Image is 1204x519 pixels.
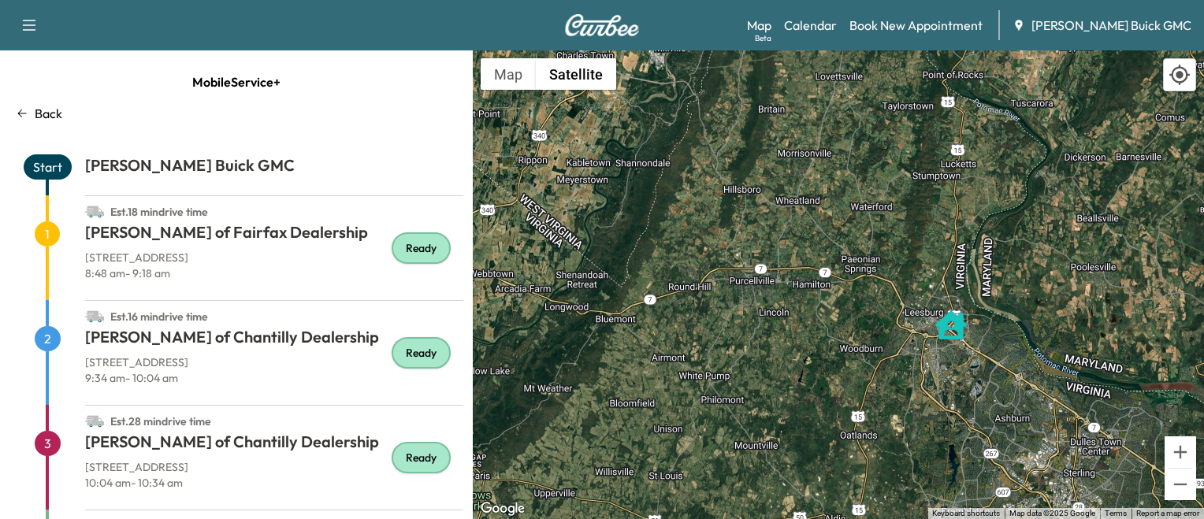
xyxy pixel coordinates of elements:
[536,58,616,90] button: Show satellite imagery
[85,459,463,475] p: [STREET_ADDRESS]
[481,58,536,90] button: Show street map
[110,414,211,428] span: Est. 28 min drive time
[784,16,837,35] a: Calendar
[35,104,62,123] p: Back
[110,310,208,324] span: Est. 16 min drive time
[564,14,640,36] img: Curbee Logo
[1031,16,1191,35] span: [PERSON_NAME] Buick GMC
[935,302,967,333] gmp-advanced-marker: Jerrys Ford
[392,337,451,369] div: Ready
[24,154,72,180] span: Start
[849,16,983,35] a: Book New Appointment
[85,326,463,354] h1: [PERSON_NAME] of Chantilly Dealership
[755,32,771,44] div: Beta
[192,66,281,98] span: MobileService+
[477,499,529,519] img: Google
[747,16,771,35] a: MapBeta
[35,221,60,247] span: 1
[85,265,463,281] p: 8:48 am - 9:18 am
[85,250,463,265] p: [STREET_ADDRESS]
[85,431,463,459] h1: [PERSON_NAME] of Chantilly Dealership
[392,442,451,473] div: Ready
[35,431,61,456] span: 3
[85,370,463,386] p: 9:34 am - 10:04 am
[85,354,463,370] p: [STREET_ADDRESS]
[85,154,463,183] h1: [PERSON_NAME] Buick GMC
[35,326,61,351] span: 2
[932,508,1000,519] button: Keyboard shortcuts
[1163,58,1196,91] div: Recenter map
[1165,469,1196,500] button: Zoom out
[85,221,463,250] h1: [PERSON_NAME] of Fairfax Dealership
[1105,509,1127,517] a: Terms (opens in new tab)
[1136,509,1199,517] a: Report a map error
[392,232,451,264] div: Ready
[1165,436,1196,468] button: Zoom in
[110,205,208,219] span: Est. 18 min drive time
[477,499,529,519] a: Open this area in Google Maps (opens a new window)
[1009,509,1095,517] span: Map data ©2025 Google
[85,475,463,491] p: 10:04 am - 10:34 am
